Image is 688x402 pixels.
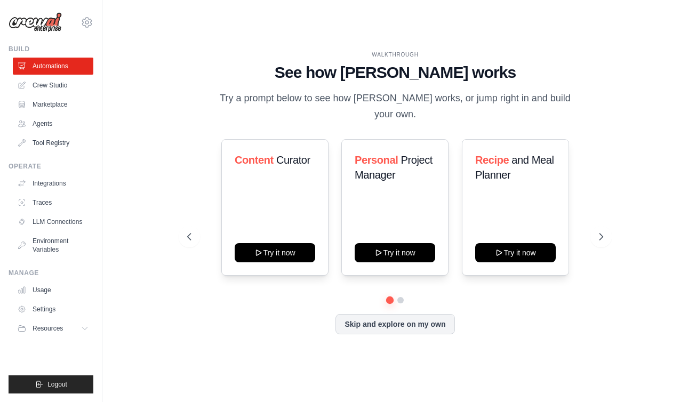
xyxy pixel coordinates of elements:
button: Skip and explore on my own [335,314,454,334]
a: Marketplace [13,96,93,113]
button: Try it now [355,243,435,262]
button: Try it now [475,243,556,262]
div: Build [9,45,93,53]
span: Project Manager [355,154,433,181]
a: LLM Connections [13,213,93,230]
button: Logout [9,375,93,393]
span: Curator [276,154,310,166]
div: Operate [9,162,93,171]
a: Agents [13,115,93,132]
span: Content [235,154,274,166]
a: Settings [13,301,93,318]
a: Integrations [13,175,93,192]
span: Resources [33,324,63,333]
button: Try it now [235,243,315,262]
a: Usage [13,282,93,299]
a: Environment Variables [13,232,93,258]
p: Try a prompt below to see how [PERSON_NAME] works, or jump right in and build your own. [216,91,574,122]
span: Recipe [475,154,509,166]
h1: See how [PERSON_NAME] works [187,63,603,82]
div: Manage [9,269,93,277]
span: Personal [355,154,398,166]
span: and Meal Planner [475,154,554,181]
div: WALKTHROUGH [187,51,603,59]
span: Logout [47,380,67,389]
a: Automations [13,58,93,75]
a: Tool Registry [13,134,93,151]
img: Logo [9,12,62,33]
button: Resources [13,320,93,337]
a: Crew Studio [13,77,93,94]
a: Traces [13,194,93,211]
